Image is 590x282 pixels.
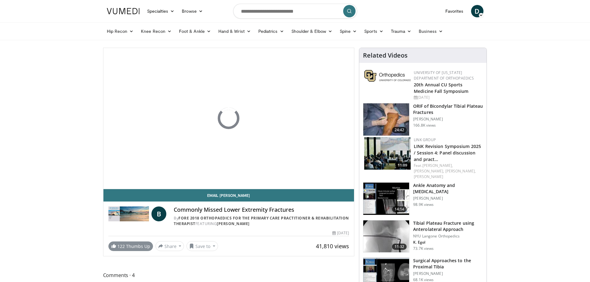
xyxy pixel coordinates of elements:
[414,70,474,81] a: University of [US_STATE] Department of Orthopaedics
[363,183,409,215] img: d079e22e-f623-40f6-8657-94e85635e1da.150x105_q85_crop-smart_upscale.jpg
[363,220,409,253] img: 9nZFQMepuQiumqNn4xMDoxOjBzMTt2bJ.150x105_q85_crop-smart_upscale.jpg
[414,82,468,94] a: 20th Annual CU Sports Medicine Fall Symposium
[413,234,483,239] p: NYU Langone Orthopedics
[413,258,483,270] h3: Surgical Approaches to the Proximal Tibia
[392,206,407,212] span: 14:14
[413,271,483,276] p: [PERSON_NAME]
[414,174,443,179] a: [PERSON_NAME]
[174,215,349,226] a: FORE 2018 Orthopaedics for the Primary Care Practitioner & Rehabilitation Therapist
[414,137,436,142] a: LINK Group
[155,241,184,251] button: Share
[471,5,483,17] a: D
[215,25,255,37] a: Hand & Wrist
[103,271,355,279] span: Comments 4
[387,25,415,37] a: Trauma
[117,243,125,249] span: 122
[414,95,482,100] div: [DATE]
[363,103,409,136] img: Levy_Tib_Plat_100000366_3.jpg.150x105_q85_crop-smart_upscale.jpg
[413,123,436,128] p: 166.8K views
[151,206,166,221] a: B
[178,5,207,17] a: Browse
[363,220,483,253] a: 11:32 Tibial Plateau Fracture using Anterolateral Approach NYU Langone Orthopedics K. Egol 73.7K ...
[442,5,467,17] a: Favorites
[364,70,411,82] img: 355603a8-37da-49b6-856f-e00d7e9307d3.png.150x105_q85_autocrop_double_scale_upscale_version-0.2.png
[217,221,250,226] a: [PERSON_NAME]
[336,25,361,37] a: Spine
[103,48,354,189] video-js: Video Player
[414,163,482,180] div: Feat.
[255,25,288,37] a: Pediatrics
[396,163,409,168] span: 11:09
[332,230,349,236] div: [DATE]
[413,240,483,245] p: K. Egol
[107,8,140,14] img: VuMedi Logo
[137,25,175,37] a: Knee Recon
[392,127,407,133] span: 24:42
[414,143,481,162] a: LINK Revision Symposium 2025 / Session 4: Panel discussion and pract…
[175,25,215,37] a: Foot & Ankle
[392,244,407,250] span: 11:32
[363,182,483,215] a: 14:14 Ankle Anatomy and [MEDICAL_DATA] [PERSON_NAME] 98.9K views
[422,163,453,168] a: [PERSON_NAME],
[363,103,483,136] a: 24:42 ORIF of Bicondylar Tibial Plateau Fractures [PERSON_NAME] 166.8K views
[363,52,408,59] h4: Related Videos
[174,206,349,213] h4: Commonly Missed Lower Extremity Fractures
[364,137,411,170] a: 11:09
[288,25,336,37] a: Shoulder & Elbow
[233,4,357,19] input: Search topics, interventions
[413,202,434,207] p: 98.9K views
[143,5,178,17] a: Specialties
[414,168,444,174] a: [PERSON_NAME],
[316,242,349,250] span: 41,810 views
[103,25,138,37] a: Hip Recon
[108,241,153,251] a: 122 Thumbs Up
[174,215,349,227] div: By FEATURING
[413,196,483,201] p: [PERSON_NAME]
[361,25,387,37] a: Sports
[413,246,434,251] p: 73.7K views
[413,220,483,232] h3: Tibial Plateau Fracture using Anterolateral Approach
[415,25,447,37] a: Business
[413,103,483,115] h3: ORIF of Bicondylar Tibial Plateau Fractures
[186,241,218,251] button: Save to
[364,137,411,170] img: 3128cf5b-6dc8-4dae-abb7-16a45176600d.150x105_q85_crop-smart_upscale.jpg
[413,182,483,195] h3: Ankle Anatomy and [MEDICAL_DATA]
[445,168,476,174] a: [PERSON_NAME],
[103,189,354,202] a: Email [PERSON_NAME]
[413,117,483,122] p: [PERSON_NAME]
[108,206,149,221] img: FORE 2018 Orthopaedics for the Primary Care Practitioner & Rehabilitation Therapist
